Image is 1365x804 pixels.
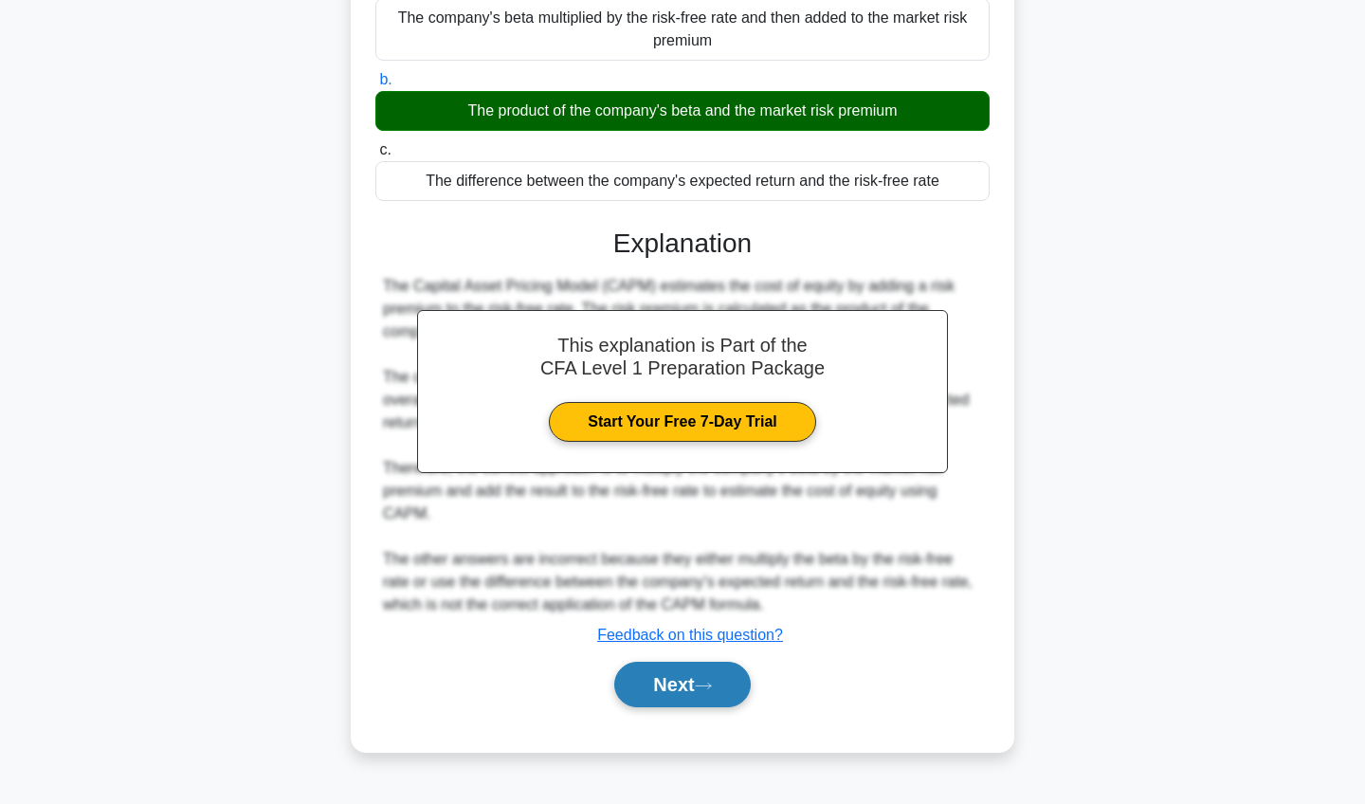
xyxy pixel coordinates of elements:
[614,662,750,707] button: Next
[375,161,990,201] div: The difference between the company's expected return and the risk-free rate
[597,627,783,643] a: Feedback on this question?
[387,228,978,260] h3: Explanation
[379,71,391,87] span: b.
[375,91,990,131] div: The product of the company's beta and the market risk premium
[379,141,391,157] span: c.
[383,275,982,616] div: The Capital Asset Pricing Model (CAPM) estimates the cost of equity by adding a risk premium to t...
[549,402,815,442] a: Start Your Free 7-Day Trial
